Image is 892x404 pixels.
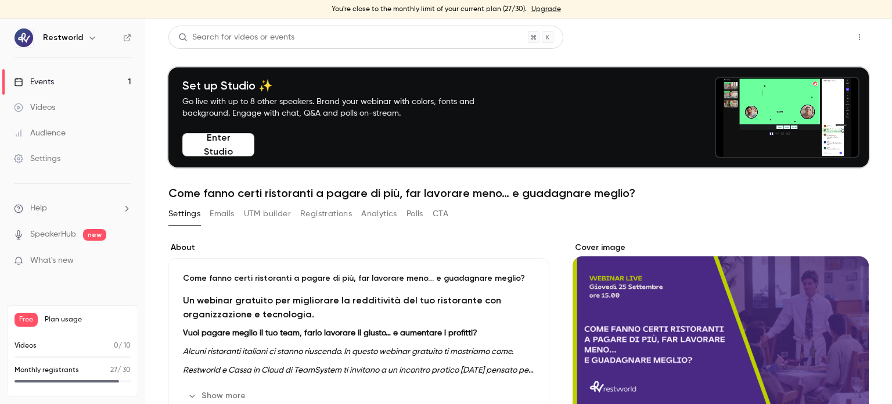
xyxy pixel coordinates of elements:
li: help-dropdown-opener [14,202,131,214]
div: Settings [14,153,60,165]
a: SpeakerHub [30,228,76,241]
p: / 30 [110,365,131,376]
h1: Come fanno certi ristoranti a pagare di più, far lavorare meno… e guadagnare meglio? [168,186,869,200]
button: UTM builder [244,205,291,223]
p: Go live with up to 8 other speakers. Brand your webinar with colors, fonts and background. Engage... [182,96,502,119]
a: Upgrade [531,5,561,14]
span: Free [15,313,38,327]
div: Videos [14,102,55,113]
div: Events [14,76,54,88]
button: Share [795,26,841,49]
p: Come fanno certi ristoranti a pagare di più, far lavorare meno… e guadagnare meglio? [183,273,535,284]
label: About [168,242,549,253]
span: Help [30,202,47,214]
em: Alcuni ristoranti italiani ci stanno riuscendo. In questo webinar gratuito ti mostriamo come. [183,348,513,356]
p: Monthly registrants [15,365,79,376]
h4: Set up Studio ✨ [182,78,502,92]
span: 27 [110,367,117,374]
span: 0 [114,342,118,349]
label: Cover image [573,242,869,253]
button: Analytics [361,205,397,223]
h2: Un webinar gratuito per migliorare la redditività del tuo ristorante con organizzazione e tecnolo... [183,294,535,321]
iframe: Noticeable Trigger [117,256,131,266]
button: Settings [168,205,200,223]
button: Enter Studio [182,133,254,156]
div: Audience [14,127,66,139]
div: Search for videos or events [178,31,294,44]
button: Polls [407,205,423,223]
p: Videos [15,341,37,351]
span: Plan usage [45,315,131,324]
span: new [83,229,106,241]
button: CTA [433,205,448,223]
button: Emails [210,205,234,223]
em: Restworld e Cassa in Cloud di TeamSystem ti invitano a un incontro pratico [DATE] pensato per imp... [183,366,534,402]
strong: Vuoi pagare meglio il tuo team, farlo lavorare il giusto… e aumentare i profitti? [183,329,477,337]
p: / 10 [114,341,131,351]
h6: Restworld [43,32,83,44]
span: What's new [30,255,74,267]
img: Restworld [15,28,33,47]
button: Registrations [300,205,352,223]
